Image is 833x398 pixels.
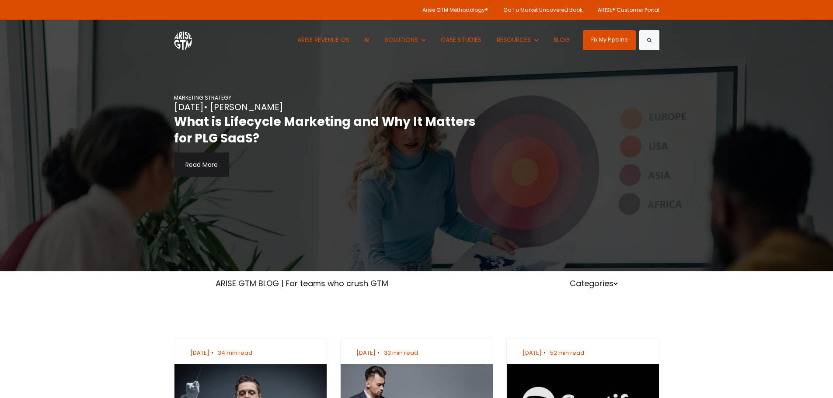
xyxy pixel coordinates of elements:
h2: What is Lifecycle Marketing and Why It Matters for PLG SaaS? [174,114,493,147]
span: 33 min read [384,349,418,357]
a: ARISE GTM BLOG | For teams who crush GTM [216,278,388,289]
span: [DATE] [190,349,209,357]
button: Search [639,30,659,50]
span: • [542,349,548,357]
span: SOLUTIONS [385,35,418,44]
a: MARKETING STRATEGY [174,94,231,101]
img: ARISE GTM logo (1) white [174,30,192,50]
a: [PERSON_NAME] [210,100,283,114]
a: Categories [570,278,618,289]
span: 34 min read [218,349,252,357]
a: AI [358,20,376,60]
a: BLOG [547,20,577,60]
span: • [204,101,208,113]
a: Read More [174,152,229,177]
span: 52 min read [550,349,584,357]
button: Show submenu for RESOURCES RESOURCES [490,20,545,60]
a: CASE STUDIES [435,20,488,60]
div: [DATE] [174,100,493,114]
span: [DATE] [523,349,542,357]
a: Fix My Pipeline [583,30,636,50]
button: Show submenu for SOLUTIONS SOLUTIONS [378,20,432,60]
span: • [376,349,382,357]
span: [DATE] [356,349,376,357]
span: • [209,349,216,357]
a: ARISE REVENUE OS [291,20,356,60]
nav: Desktop navigation [291,20,576,60]
span: RESOURCES [497,35,531,44]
